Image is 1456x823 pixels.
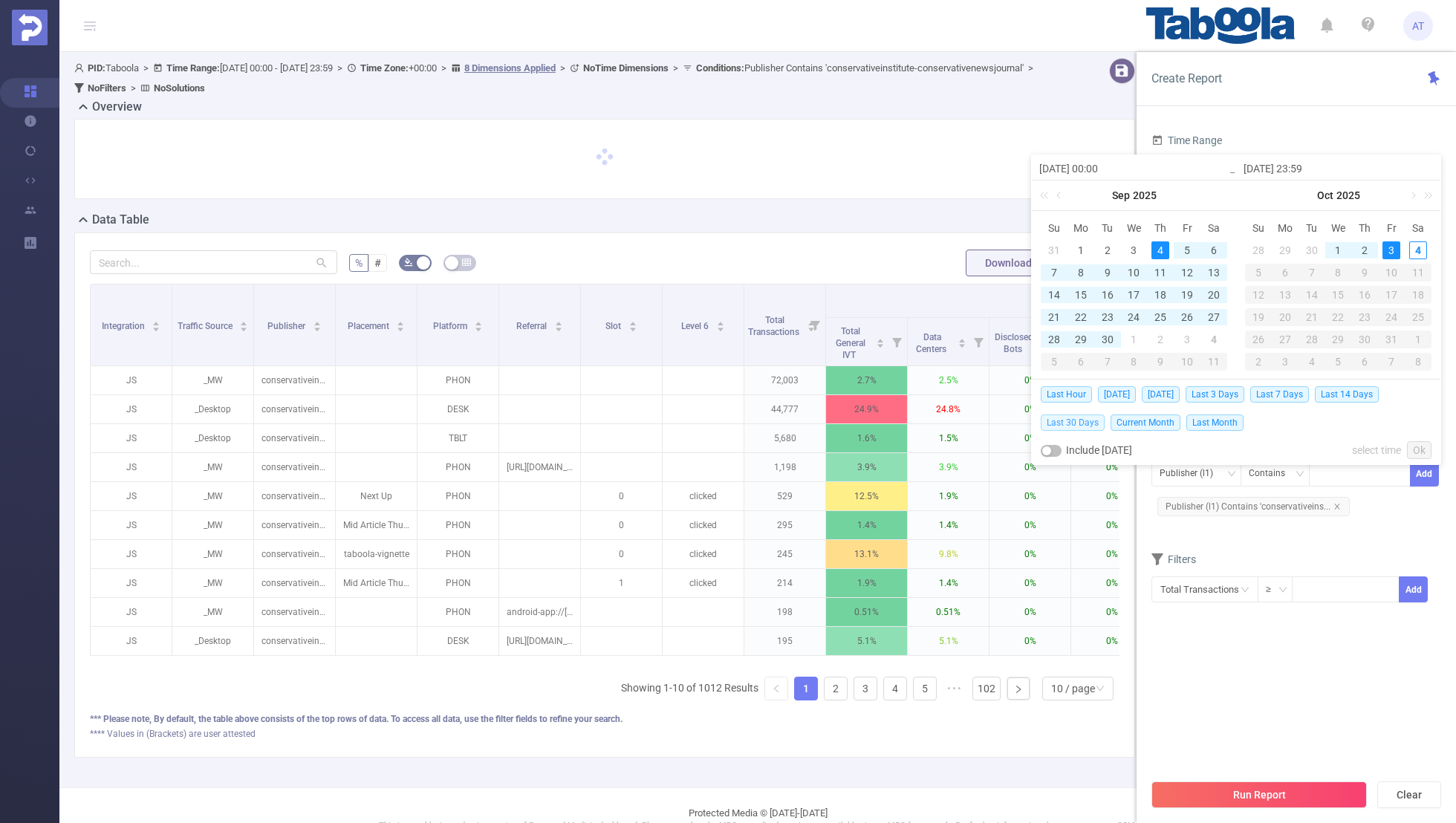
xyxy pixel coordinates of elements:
[1405,221,1431,235] span: Sa
[1303,241,1321,259] div: 30
[1351,264,1378,282] div: 9
[12,10,48,45] img: Protected Media
[1200,221,1227,235] span: Sa
[74,63,88,73] i: icon: user
[1094,217,1121,239] th: Tue
[74,62,1038,94] span: Taboola [DATE] 00:00 - [DATE] 23:59 +00:00
[605,321,623,331] span: Slot
[1121,221,1148,235] span: We
[1378,284,1405,306] td: October 17, 2025
[1296,469,1304,480] i: icon: down
[1299,286,1325,304] div: 14
[1405,308,1431,326] div: 25
[1351,261,1378,284] td: October 9, 2025
[1325,306,1352,328] td: October 22, 2025
[1174,351,1200,373] td: October 10, 2025
[1099,308,1117,326] div: 23
[360,62,409,74] b: Time Zone:
[433,321,469,331] span: Platform
[1325,239,1352,261] td: October 1, 2025
[240,325,248,330] i: icon: caret-down
[1409,241,1427,259] div: 4
[1072,308,1090,326] div: 22
[1178,286,1196,304] div: 19
[1200,261,1227,284] td: September 13, 2025
[1299,331,1325,348] div: 28
[1249,241,1267,259] div: 28
[313,319,321,324] i: icon: caret-up
[240,319,248,324] i: icon: caret-up
[748,315,802,337] span: Total Transactions
[1299,306,1325,328] td: October 21, 2025
[943,677,966,700] li: Next 5 Pages
[1299,328,1325,351] td: October 28, 2025
[1151,781,1367,808] button: Run Report
[1405,351,1431,373] td: November 8, 2025
[152,319,160,328] div: Sort
[397,319,405,324] i: icon: caret-up
[1399,576,1428,602] button: Add
[1067,353,1094,371] div: 6
[154,82,205,94] b: No Solutions
[1351,217,1378,239] th: Thu
[1147,351,1174,373] td: October 9, 2025
[1121,217,1148,239] th: Wed
[628,319,637,324] i: icon: caret-up
[126,82,140,94] span: >
[1205,286,1223,304] div: 20
[1405,264,1431,282] div: 11
[805,284,825,365] i: Filter menu
[1067,221,1094,235] span: Mo
[824,677,848,700] li: 2
[355,257,363,269] span: %
[166,62,220,74] b: Time Range:
[1067,261,1094,284] td: September 8, 2025
[90,250,337,274] input: Search...
[404,258,413,267] i: icon: bg-colors
[1352,436,1401,464] a: select time
[1174,284,1200,306] td: September 19, 2025
[333,62,347,74] span: >
[995,332,1033,354] span: Disclosed Bots
[475,319,483,324] i: icon: caret-up
[1299,261,1325,284] td: October 7, 2025
[1351,284,1378,306] td: October 16, 2025
[1245,284,1272,306] td: October 12, 2025
[1125,286,1143,304] div: 17
[1205,331,1223,348] div: 4
[772,684,781,693] i: icon: left
[554,319,563,328] div: Sort
[1299,217,1325,239] th: Tue
[1378,286,1405,304] div: 17
[1178,241,1196,259] div: 5
[1094,328,1121,351] td: September 30, 2025
[1276,241,1294,259] div: 29
[1045,331,1063,348] div: 28
[474,319,483,328] div: Sort
[1045,308,1063,326] div: 21
[1272,308,1299,326] div: 20
[1178,308,1196,326] div: 26
[1405,328,1431,351] td: November 1, 2025
[1272,328,1299,351] td: October 27, 2025
[1121,284,1148,306] td: September 17, 2025
[972,677,1001,700] li: 102
[1014,685,1023,694] i: icon: right
[1378,261,1405,284] td: October 10, 2025
[139,62,153,74] span: >
[1205,264,1223,282] div: 13
[1067,217,1094,239] th: Mon
[1351,351,1378,373] td: November 6, 2025
[1378,328,1405,351] td: October 31, 2025
[1147,217,1174,239] th: Thu
[794,677,818,700] li: 1
[1377,781,1441,808] button: Clear
[1067,306,1094,328] td: September 22, 2025
[554,319,562,324] i: icon: caret-up
[1351,239,1378,261] td: October 2, 2025
[1099,286,1117,304] div: 16
[1067,284,1094,306] td: September 15, 2025
[1325,351,1352,373] td: November 5, 2025
[696,62,744,74] b: Conditions :
[1045,241,1063,259] div: 31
